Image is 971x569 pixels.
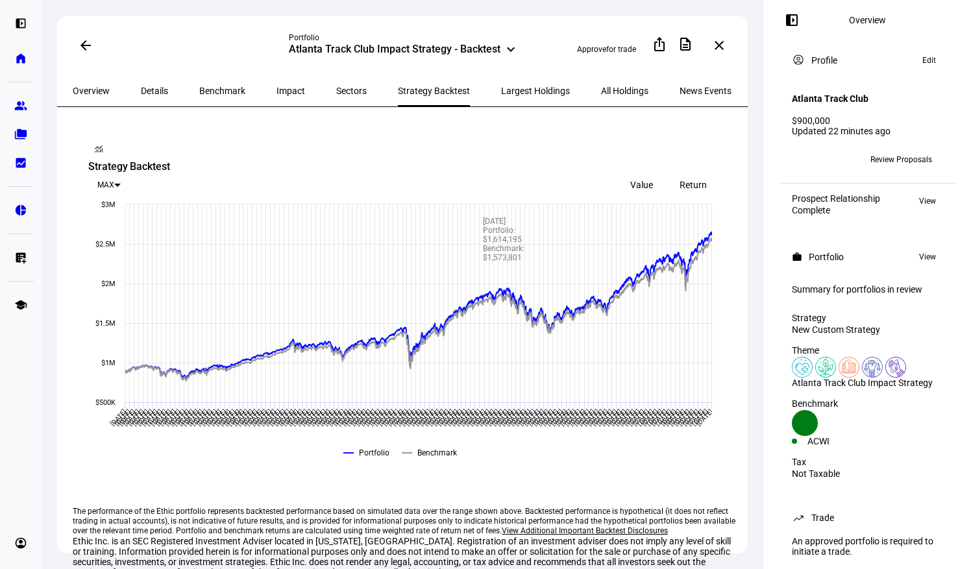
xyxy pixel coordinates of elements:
span: Strategy Backtest [398,86,470,95]
mat-icon: work [792,252,802,262]
span: Overview [73,86,110,95]
div: Complete [792,205,880,215]
div: Profile [811,55,837,66]
a: bid_landscape [8,150,34,176]
h4: Atlanta Track Club [792,93,868,104]
eth-mat-symbol: pie_chart [14,204,27,217]
button: Edit [916,53,942,68]
text: Benchmark [417,448,458,457]
span: Details [141,86,168,95]
span: Benchmark [199,86,245,95]
text: $500K [95,398,116,407]
span: Impact [277,86,305,95]
span: View [919,249,936,265]
div: An approved portfolio is required to initiate a trade. [784,531,950,562]
eth-mat-symbol: list_alt_add [14,251,27,264]
img: education.colored.svg [839,357,859,378]
div: Tax [792,457,942,467]
eth-mat-symbol: home [14,52,27,65]
div: Trade [811,513,834,523]
span: for trade [606,45,636,54]
img: healthWellness.colored.svg [792,357,813,378]
div: $900,000 [792,115,942,126]
img: democracy.colored.svg [862,357,883,378]
text: $3M [101,200,116,209]
div: Strategy Backtest [88,159,720,175]
span: Value [630,180,653,190]
div: Strategy [792,313,942,323]
mat-icon: arrow_back [78,38,93,53]
span: View Additional Important Backtest Disclosures [502,526,668,535]
div: Prospect Relationship [792,193,880,204]
mat-icon: ios_share [652,36,667,52]
div: Benchmark [792,398,942,409]
span: Review Proposals [870,149,932,170]
span: Edit [922,53,936,68]
mat-icon: trending_up [792,511,805,524]
eth-panel-overview-card-header: Trade [792,510,942,526]
eth-mat-symbol: bid_landscape [14,156,27,169]
img: climateChange.colored.svg [815,357,836,378]
eth-mat-symbol: left_panel_open [14,17,27,30]
eth-mat-symbol: folder_copy [14,128,27,141]
div: Atlanta Track Club Impact Strategy - Backtest [289,43,500,58]
div: Overview [849,15,886,25]
div: Updated 22 minutes ago [792,126,942,136]
div: New Custom Strategy [792,324,942,335]
span: News Events [680,86,731,95]
eth-mat-symbol: school [14,298,27,311]
text: $2.5M [95,240,116,248]
mat-icon: account_circle [792,53,805,66]
span: MAX [97,180,114,189]
eth-footer-disclaimer: The performance of the Ethic portfolio represents backtested performance based on simulated data ... [73,507,736,536]
a: folder_copy [8,121,34,147]
span: Return [680,180,707,190]
div: Summary for portfolios in review [792,284,942,295]
button: View [913,249,942,265]
text: $1M [101,359,116,367]
eth-panel-overview-card-header: Profile [792,53,942,68]
div: Not Taxable [792,468,942,479]
text: [DATE] [695,408,715,428]
div: Atlanta Track Club Impact Strategy [792,378,942,388]
span: View [919,193,936,209]
eth-mat-symbol: account_circle [14,537,27,550]
mat-icon: left_panel_open [784,12,800,28]
span: Approve [577,45,606,54]
img: poverty.colored.svg [885,357,906,378]
div: Portfolio [289,32,516,43]
button: View [913,193,942,209]
eth-mat-symbol: group [14,99,27,112]
button: Approvefor trade [567,39,646,60]
mat-icon: close [711,38,727,53]
text: $2M [101,280,116,288]
span: Sectors [336,86,367,95]
mat-icon: monitoring [92,142,105,155]
button: Review Proposals [860,149,942,170]
div: Portfolio [809,252,844,262]
div: Theme [792,345,942,356]
span: All Holdings [601,86,648,95]
text: $1.5M [95,319,116,328]
a: group [8,93,34,119]
a: pie_chart [8,197,34,223]
a: home [8,45,34,71]
eth-panel-overview-card-header: Portfolio [792,249,942,265]
mat-icon: description [678,36,693,52]
div: ACWI [807,436,867,446]
span: GW [796,155,809,164]
text: Portfolio [359,448,389,457]
span: Largest Holdings [501,86,570,95]
mat-icon: keyboard_arrow_down [503,42,519,57]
